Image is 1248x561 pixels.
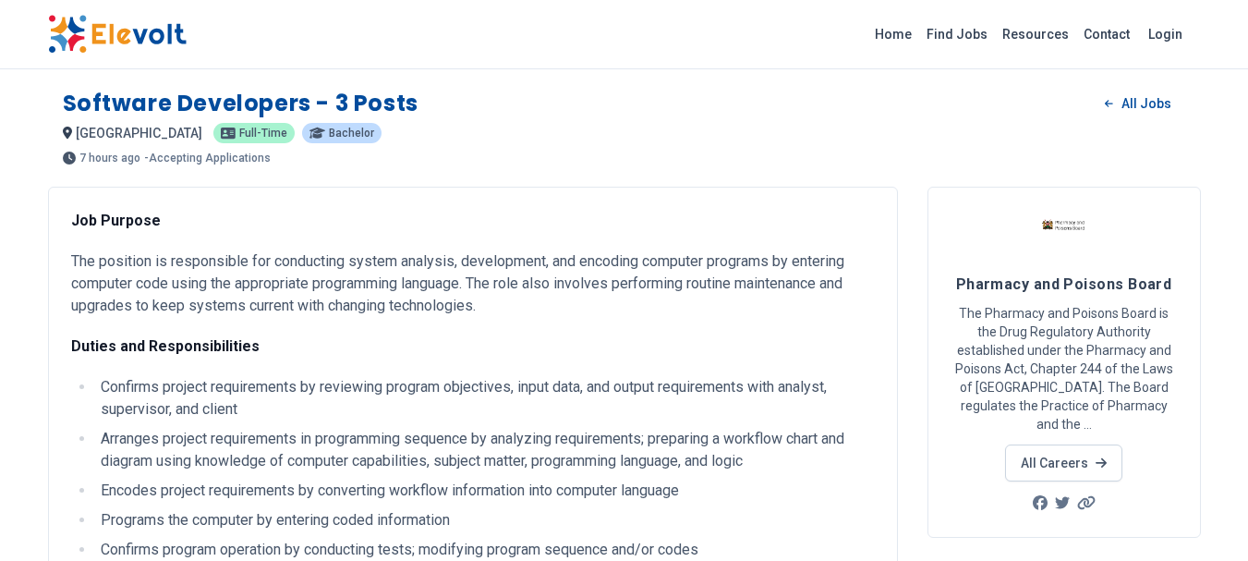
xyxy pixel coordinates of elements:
[995,19,1076,49] a: Resources
[63,89,418,118] h1: Software Developers - 3 Posts
[95,509,875,531] li: Programs the computer by entering coded information
[95,539,875,561] li: Confirms program operation by conducting tests; modifying program sequence and/or codes
[71,337,260,355] strong: Duties and Responsibilities
[329,128,374,139] span: Bachelor
[1041,210,1087,256] img: Pharmacy and Poisons Board
[239,128,287,139] span: Full-time
[951,304,1178,433] p: The Pharmacy and Poisons Board is the Drug Regulatory Authority established under the Pharmacy an...
[1090,90,1185,117] a: All Jobs
[79,152,140,164] span: 7 hours ago
[95,376,875,421] li: Confirms project requirements by reviewing program objectives, input data, and output requirement...
[867,19,919,49] a: Home
[76,126,202,140] span: [GEOGRAPHIC_DATA]
[144,152,271,164] p: - Accepting Applications
[95,428,875,472] li: Arranges project requirements in programming sequence by analyzing requirements; preparing a work...
[71,250,875,317] p: The position is responsible for conducting system analysis, development, and encoding computer pr...
[919,19,995,49] a: Find Jobs
[48,15,187,54] img: Elevolt
[95,480,875,502] li: Encodes project requirements by converting workflow information into computer language
[1005,445,1122,482] a: All Careers
[1076,19,1137,49] a: Contact
[1137,16,1193,53] a: Login
[956,275,1172,293] span: Pharmacy and Poisons Board
[71,212,161,229] strong: Job Purpose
